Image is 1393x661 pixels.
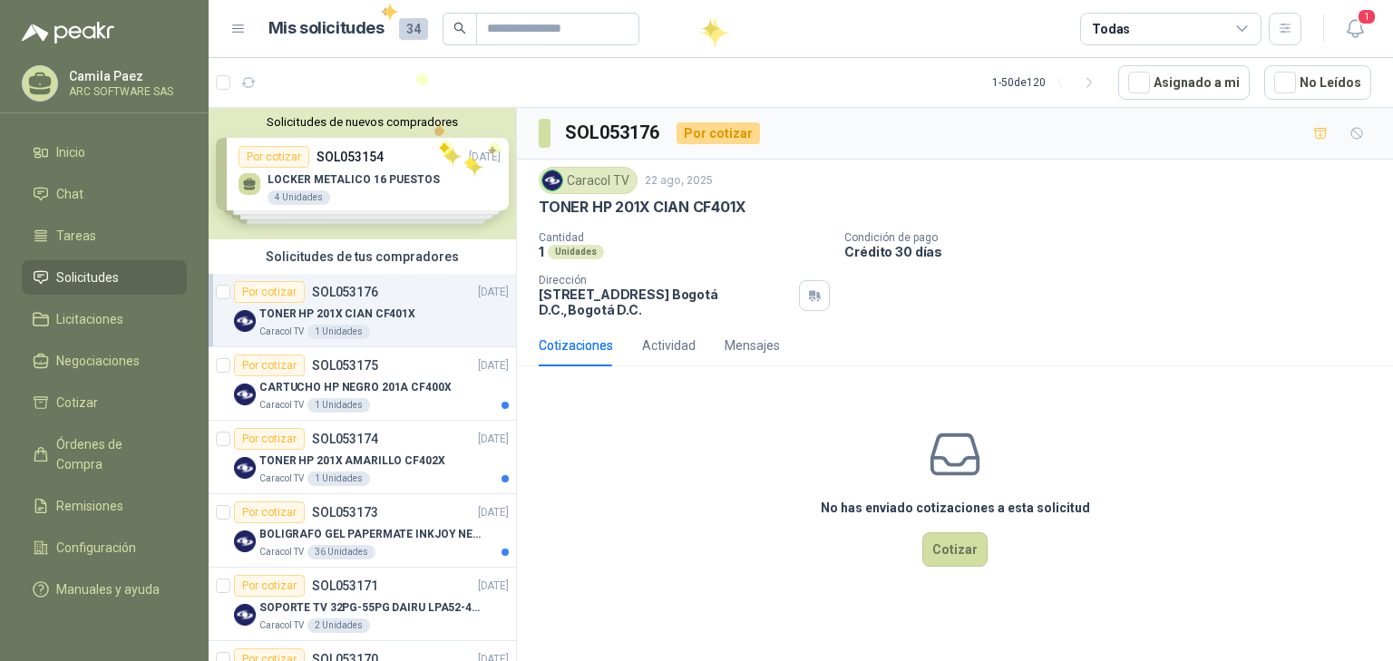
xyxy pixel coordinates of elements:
button: 1 [1339,13,1371,45]
div: Unidades [548,245,604,259]
p: Camila Paez [69,70,182,83]
div: Por cotizar [234,501,305,523]
div: 1 - 50 de 120 [992,68,1104,97]
p: SOL053176 [312,286,378,298]
div: Solicitudes de tus compradores [209,239,516,274]
a: Cotizar [22,385,187,420]
span: Manuales y ayuda [56,579,160,599]
p: Crédito 30 días [844,244,1386,259]
span: Inicio [56,142,85,162]
p: Caracol TV [259,398,304,413]
div: Por cotizar [234,428,305,450]
p: SOL053175 [312,359,378,372]
p: BOLIGRAFO GEL PAPERMATE INKJOY NEGRO [259,526,485,543]
span: Negociaciones [56,351,140,371]
div: Por cotizar [234,281,305,303]
p: TONER HP 201X CIAN CF401X [259,306,415,323]
img: Company Logo [542,170,562,190]
button: No Leídos [1264,65,1371,100]
p: Condición de pago [844,231,1386,244]
div: Por cotizar [234,355,305,376]
a: Por cotizarSOL053173[DATE] Company LogoBOLIGRAFO GEL PAPERMATE INKJOY NEGROCaracol TV36 Unidades [209,494,516,568]
span: Tareas [56,226,96,246]
span: Chat [56,184,83,204]
button: Solicitudes de nuevos compradores [216,115,509,129]
img: Company Logo [234,310,256,332]
p: ARC SOFTWARE SAS [69,86,182,97]
a: Negociaciones [22,344,187,378]
img: Company Logo [234,530,256,552]
div: 1 Unidades [307,325,370,339]
a: Chat [22,177,187,211]
p: Cantidad [539,231,830,244]
div: 1 Unidades [307,471,370,486]
a: Configuración [22,530,187,565]
span: Remisiones [56,496,123,516]
div: Solicitudes de nuevos compradoresPor cotizarSOL053154[DATE] LOCKER METALICO 16 PUESTOS4 UnidadesP... [209,108,516,239]
p: 1 [539,244,544,259]
span: 1 [1357,8,1377,25]
img: Company Logo [234,457,256,479]
p: 22 ago, 2025 [645,172,713,190]
p: [STREET_ADDRESS] Bogotá D.C. , Bogotá D.C. [539,287,792,317]
p: [DATE] [478,284,509,301]
span: Configuración [56,538,136,558]
div: Caracol TV [539,167,638,194]
p: SOPORTE TV 32PG-55PG DAIRU LPA52-446KIT2 [259,599,485,617]
p: SOL053173 [312,506,378,519]
div: Por cotizar [234,575,305,597]
p: TONER HP 201X AMARILLO CF402X [259,452,445,470]
h1: Mis solicitudes [268,15,385,42]
p: SOL053174 [312,433,378,445]
div: Mensajes [725,335,780,355]
p: Caracol TV [259,471,304,486]
div: 1 Unidades [307,398,370,413]
a: Por cotizarSOL053175[DATE] Company LogoCARTUCHO HP NEGRO 201A CF400XCaracol TV1 Unidades [209,347,516,421]
button: Asignado a mi [1118,65,1250,100]
span: Órdenes de Compra [56,434,170,474]
p: SOL053171 [312,579,378,592]
p: Caracol TV [259,618,304,633]
p: [DATE] [478,431,509,448]
p: [DATE] [478,357,509,374]
div: Actividad [642,335,696,355]
div: Por cotizar [677,122,760,144]
div: Cotizaciones [539,335,613,355]
h3: SOL053176 [565,119,662,147]
p: [DATE] [478,504,509,521]
img: Company Logo [234,604,256,626]
span: 34 [399,18,428,40]
p: Caracol TV [259,325,304,339]
a: Inicio [22,135,187,170]
h3: No has enviado cotizaciones a esta solicitud [821,498,1090,518]
p: [DATE] [478,578,509,595]
a: Por cotizarSOL053176[DATE] Company LogoTONER HP 201X CIAN CF401XCaracol TV1 Unidades [209,274,516,347]
p: Caracol TV [259,545,304,559]
a: Tareas [22,219,187,253]
div: Todas [1092,19,1130,39]
a: Solicitudes [22,260,187,295]
a: Manuales y ayuda [22,572,187,607]
a: Por cotizarSOL053171[DATE] Company LogoSOPORTE TV 32PG-55PG DAIRU LPA52-446KIT2Caracol TV2 Unidades [209,568,516,641]
img: Company Logo [234,384,256,405]
span: search [453,22,466,34]
p: Dirección [539,274,792,287]
a: Por cotizarSOL053174[DATE] Company LogoTONER HP 201X AMARILLO CF402XCaracol TV1 Unidades [209,421,516,494]
div: 36 Unidades [307,545,375,559]
a: Remisiones [22,489,187,523]
button: Cotizar [922,532,988,567]
div: 2 Unidades [307,618,370,633]
p: CARTUCHO HP NEGRO 201A CF400X [259,379,452,396]
img: Logo peakr [22,22,114,44]
p: TONER HP 201X CIAN CF401X [539,198,746,217]
a: Licitaciones [22,302,187,336]
span: Solicitudes [56,267,119,287]
span: Cotizar [56,393,98,413]
a: Órdenes de Compra [22,427,187,481]
span: Licitaciones [56,309,123,329]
